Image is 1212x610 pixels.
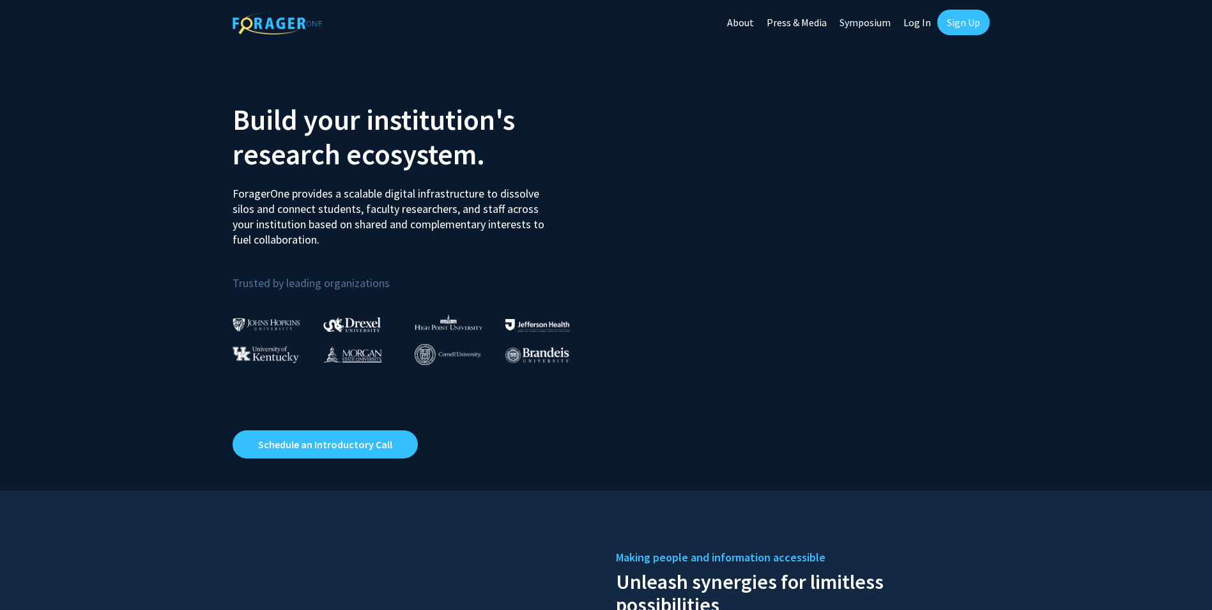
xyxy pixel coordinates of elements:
img: Johns Hopkins University [233,318,300,331]
p: ForagerOne provides a scalable digital infrastructure to dissolve silos and connect students, fac... [233,176,553,247]
img: High Point University [415,315,482,330]
img: University of Kentucky [233,346,299,363]
img: Drexel University [323,317,381,332]
img: ForagerOne Logo [233,12,322,35]
img: Brandeis University [505,347,569,363]
img: Morgan State University [323,346,382,363]
h5: Making people and information accessible [616,548,980,567]
h2: Build your institution's research ecosystem. [233,102,597,171]
img: Cornell University [415,344,481,365]
p: Trusted by leading organizations [233,258,597,293]
a: Sign Up [937,10,990,35]
a: Opens in a new tab [233,430,418,458]
img: Thomas Jefferson University [505,319,569,331]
